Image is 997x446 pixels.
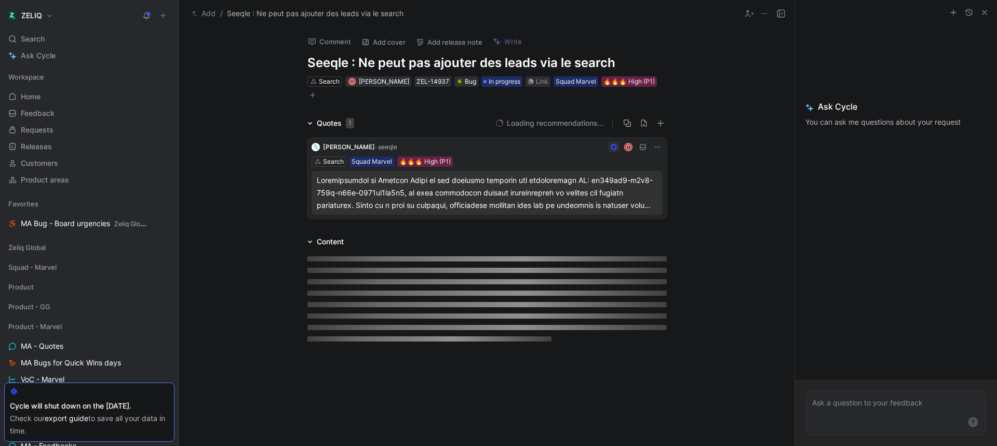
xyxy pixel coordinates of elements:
[21,11,42,20] h1: ZELIQ
[8,242,46,253] span: Zeliq Global
[411,35,487,49] button: Add release note
[4,355,174,371] a: MA Bugs for Quick Wins days
[312,143,320,151] img: logo
[8,262,57,272] span: Squad - Marvel
[504,37,522,46] span: Write
[317,235,344,248] div: Content
[556,76,596,87] div: Squad Marvel
[488,34,527,49] button: Write
[21,158,58,168] span: Customers
[4,259,174,278] div: Squad - Marvel
[317,117,354,129] div: Quotes
[357,35,410,49] button: Add cover
[8,72,44,82] span: Workspace
[21,218,147,229] span: MA Bug - Board urgencies
[359,77,409,85] span: [PERSON_NAME]
[317,174,657,212] div: Loremipsumdol si Ametcon Adipi el sed doeiusmo temporin utl etdoloremagn AL: en349ad9-m2v8-759q-n...
[4,69,174,85] div: Workspace
[603,76,655,87] div: 🔥🔥🔥 High (P1)
[21,175,69,185] span: Product areas
[323,156,344,167] div: Search
[4,338,174,354] a: MA - Quotes
[190,7,218,20] button: Add
[8,282,34,292] span: Product
[4,299,174,314] div: Product - GG
[416,76,449,87] div: ZEL-14937
[4,240,174,258] div: Zeliq Global
[114,220,149,228] span: Zeliq Global
[4,372,174,387] a: VoC - Marvel
[456,78,463,85] img: 🪲
[220,7,223,20] span: /
[4,48,174,63] a: Ask Cycle
[805,116,987,128] p: You can ask me questions about your request
[4,31,174,47] div: Search
[349,79,355,85] div: M
[489,76,520,87] span: In progress
[4,139,174,154] a: Releases
[4,240,174,255] div: Zeliq Global
[8,301,50,312] span: Product - GG
[4,8,56,23] button: ZELIQZELIQ
[4,299,174,318] div: Product - GG
[303,117,358,129] div: Quotes1
[307,55,667,71] h1: Seeqle : Ne peut pas ajouter des leads via le search
[4,89,174,104] a: Home
[4,279,174,298] div: Product
[536,76,548,87] div: Link
[10,400,169,412] div: Cycle will shut down on the [DATE].
[352,156,392,167] div: Squad Marvel
[4,122,174,138] a: Requests
[4,196,174,212] div: Favorites
[346,118,354,128] div: 1
[21,358,121,368] span: MA Bugs for Quick Wins days
[4,279,174,295] div: Product
[21,108,55,119] span: Feedback
[10,412,169,437] div: Check our to save all your data in time.
[21,33,45,45] span: Search
[8,199,38,209] span: Favorites
[323,143,375,151] span: [PERSON_NAME]
[456,76,476,87] div: Bug
[21,91,41,102] span: Home
[21,341,63,351] span: MA - Quotes
[4,216,174,231] a: MA Bug - Board urgenciesZeliq Global
[21,49,56,62] span: Ask Cycle
[4,106,174,121] a: Feedback
[21,374,64,385] span: VoC - Marvel
[805,100,987,113] span: Ask Cycle
[481,76,522,87] div: In progress
[303,34,356,49] button: Comment
[21,141,52,152] span: Releases
[7,10,17,21] img: ZELIQ
[375,143,397,151] span: · seeqle
[303,235,348,248] div: Content
[625,144,631,151] div: M
[495,117,604,129] button: Loading recommendations...
[227,7,403,20] span: Seeqle : Ne peut pas ajouter des leads via le search
[454,76,478,87] div: 🪲Bug
[4,259,174,275] div: Squad - Marvel
[21,125,53,135] span: Requests
[45,414,88,423] a: export guide
[4,172,174,188] a: Product areas
[8,321,62,332] span: Product - Marvel
[4,155,174,171] a: Customers
[319,76,340,87] div: Search
[399,156,451,167] div: 🔥🔥🔥 High (P1)
[4,319,174,334] div: Product - Marvel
